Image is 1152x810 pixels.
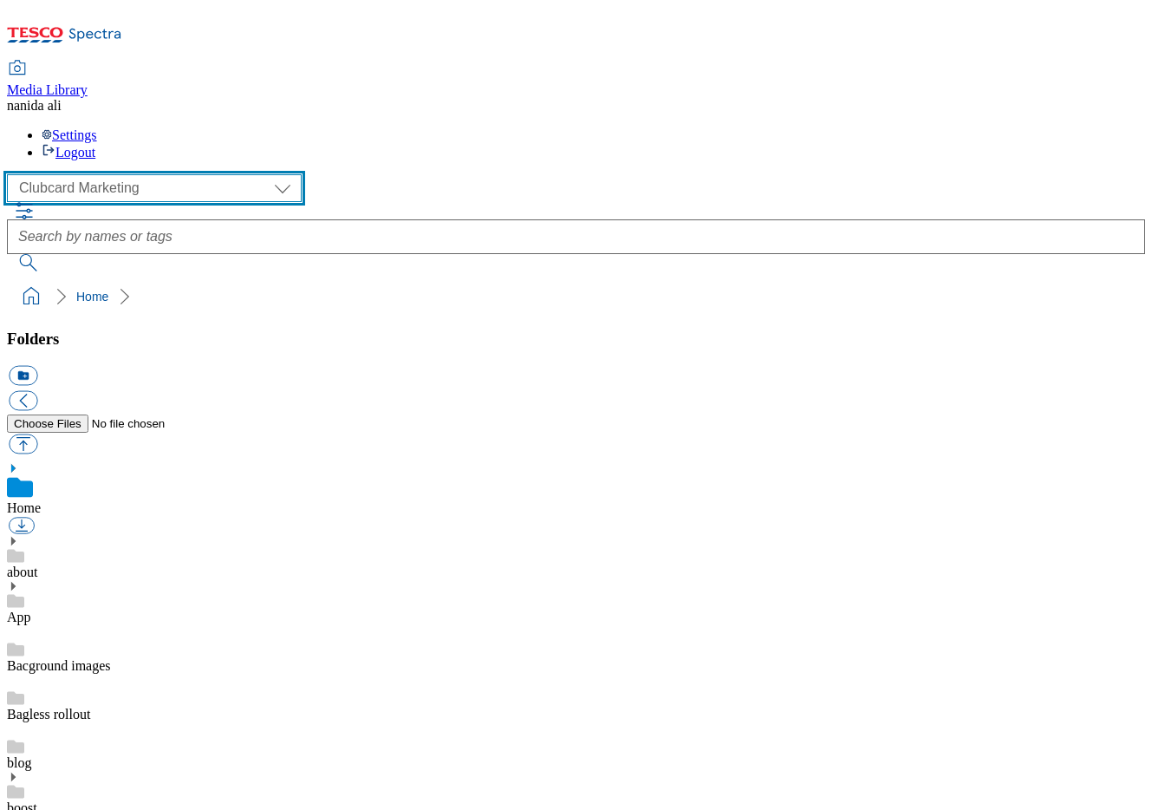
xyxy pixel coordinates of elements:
a: blog [7,755,31,770]
a: Bagless rollout [7,707,90,722]
a: about [7,565,38,579]
nav: breadcrumb [7,280,1145,313]
a: Logout [42,145,95,160]
a: Settings [42,127,97,142]
a: Bacground images [7,658,111,673]
a: Home [7,500,41,515]
span: na [7,98,20,113]
h3: Folders [7,330,1145,349]
a: home [17,283,45,310]
span: Media Library [7,82,88,97]
a: Home [76,290,108,304]
span: nida ali [20,98,62,113]
a: App [7,610,31,624]
input: Search by names or tags [7,219,1145,254]
a: Media Library [7,62,88,98]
